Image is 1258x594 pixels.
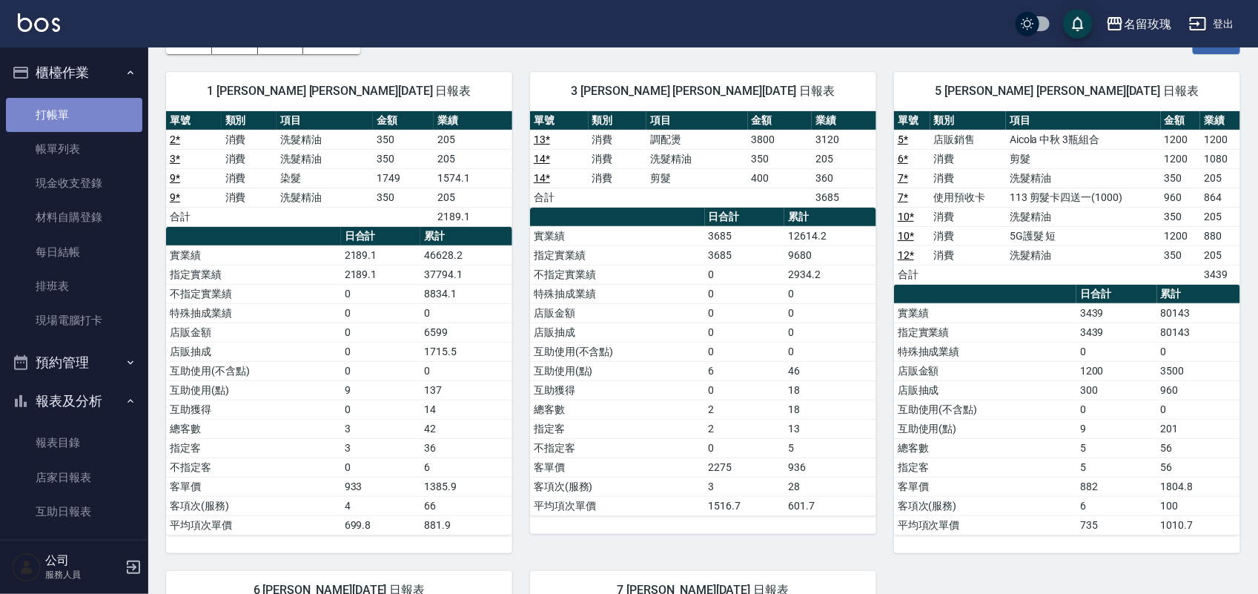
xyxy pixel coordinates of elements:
[705,303,785,323] td: 0
[1076,323,1157,342] td: 3439
[1076,419,1157,438] td: 9
[812,149,876,168] td: 205
[420,227,512,246] th: 累計
[420,515,512,535] td: 881.9
[341,438,421,458] td: 3
[748,130,812,149] td: 3800
[1006,207,1160,226] td: 洗髮精油
[530,477,705,496] td: 客項次(服務)
[1161,188,1201,207] td: 960
[341,323,421,342] td: 0
[222,188,277,207] td: 消費
[277,168,373,188] td: 染髮
[166,515,341,535] td: 平均項次單價
[784,245,876,265] td: 9680
[705,380,785,400] td: 0
[894,111,930,131] th: 單號
[589,149,647,168] td: 消費
[6,166,142,200] a: 現金收支登錄
[530,111,876,208] table: a dense table
[894,419,1076,438] td: 互助使用(點)
[589,111,647,131] th: 類別
[705,438,785,458] td: 0
[166,245,341,265] td: 實業績
[530,226,705,245] td: 實業績
[894,303,1076,323] td: 實業績
[1076,438,1157,458] td: 5
[748,111,812,131] th: 金額
[420,400,512,419] td: 14
[222,168,277,188] td: 消費
[277,130,373,149] td: 洗髮精油
[705,496,785,515] td: 1516.7
[930,130,1006,149] td: 店販銷售
[6,53,142,92] button: 櫃檯作業
[530,323,705,342] td: 店販抽成
[166,111,512,227] table: a dense table
[1200,207,1240,226] td: 205
[341,477,421,496] td: 933
[1161,111,1201,131] th: 金額
[530,265,705,284] td: 不指定實業績
[1157,361,1240,380] td: 3500
[530,400,705,419] td: 總客數
[1161,130,1201,149] td: 1200
[166,438,341,458] td: 指定客
[1157,303,1240,323] td: 80143
[6,382,142,420] button: 報表及分析
[530,284,705,303] td: 特殊抽成業績
[1161,168,1201,188] td: 350
[748,149,812,168] td: 350
[930,111,1006,131] th: 類別
[12,552,42,582] img: Person
[1157,458,1240,477] td: 56
[784,284,876,303] td: 0
[166,361,341,380] td: 互助使用(不含點)
[434,130,512,149] td: 205
[6,461,142,495] a: 店家日報表
[341,342,421,361] td: 0
[1006,188,1160,207] td: 113 剪髮卡四送一(1000)
[373,188,434,207] td: 350
[705,323,785,342] td: 0
[1157,496,1240,515] td: 100
[784,477,876,496] td: 28
[1006,168,1160,188] td: 洗髮精油
[530,208,876,516] table: a dense table
[420,284,512,303] td: 8834.1
[930,149,1006,168] td: 消費
[1161,207,1201,226] td: 350
[784,226,876,245] td: 12614.2
[1063,9,1093,39] button: save
[434,168,512,188] td: 1574.1
[1157,380,1240,400] td: 960
[373,130,434,149] td: 350
[894,496,1076,515] td: 客項次(服務)
[812,130,876,149] td: 3120
[912,84,1222,99] span: 5 [PERSON_NAME] [PERSON_NAME][DATE] 日報表
[166,284,341,303] td: 不指定實業績
[166,323,341,342] td: 店販金額
[784,458,876,477] td: 936
[341,284,421,303] td: 0
[1100,9,1177,39] button: 名留玫瑰
[420,323,512,342] td: 6599
[184,84,494,99] span: 1 [PERSON_NAME] [PERSON_NAME][DATE] 日報表
[1006,111,1160,131] th: 項目
[341,380,421,400] td: 9
[420,477,512,496] td: 1385.9
[341,458,421,477] td: 0
[420,361,512,380] td: 0
[705,458,785,477] td: 2275
[589,130,647,149] td: 消費
[784,496,876,515] td: 601.7
[1076,515,1157,535] td: 735
[748,168,812,188] td: 400
[530,496,705,515] td: 平均項次單價
[1157,323,1240,342] td: 80143
[548,84,858,99] span: 3 [PERSON_NAME] [PERSON_NAME][DATE] 日報表
[1200,265,1240,284] td: 3439
[705,208,785,227] th: 日合計
[530,111,589,131] th: 單號
[6,269,142,303] a: 排班表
